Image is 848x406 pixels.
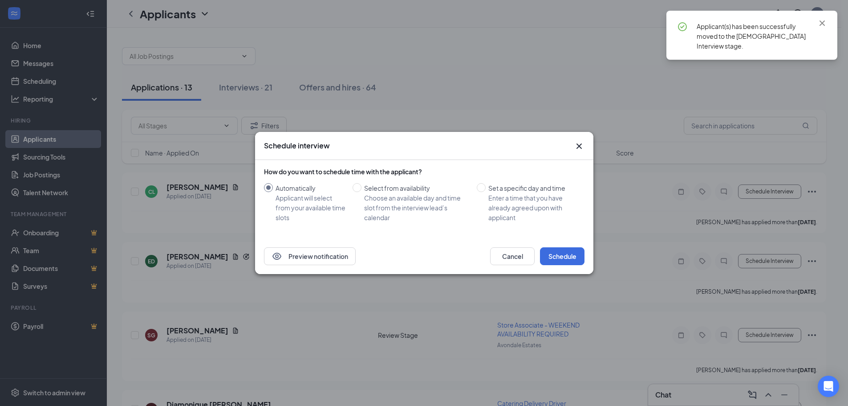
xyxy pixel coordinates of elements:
[677,21,688,32] svg: CheckmarkCircle
[276,193,345,222] div: Applicant will select from your available time slots
[488,193,577,222] div: Enter a time that you have already agreed upon with applicant
[264,247,356,265] button: EyePreview notification
[264,141,330,151] h3: Schedule interview
[364,183,470,193] div: Select from availability
[817,18,828,29] svg: Cross
[264,167,584,176] div: How do you want to schedule time with the applicant?
[272,251,282,262] svg: Eye
[488,183,577,193] div: Set a specific day and time
[574,141,584,152] button: Close
[574,141,584,152] svg: Cross
[276,183,345,193] div: Automatically
[818,376,839,397] div: Open Intercom Messenger
[540,247,584,265] button: Schedule
[697,22,806,50] span: Applicant(s) has been successfully moved to the [DEMOGRAPHIC_DATA] Interview stage.
[364,193,470,222] div: Choose an available day and time slot from the interview lead’s calendar
[490,247,535,265] button: Cancel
